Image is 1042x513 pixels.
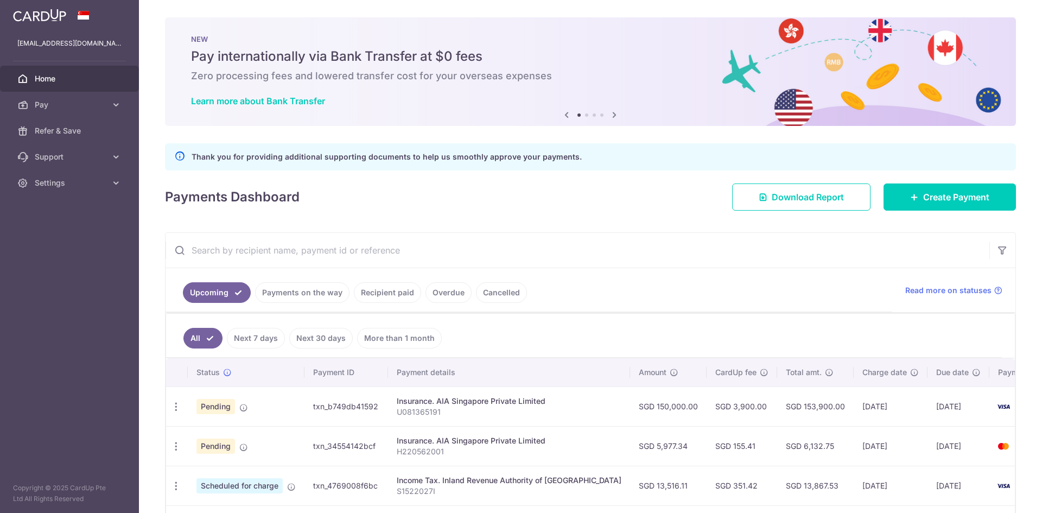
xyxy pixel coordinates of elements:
div: Income Tax. Inland Revenue Authority of [GEOGRAPHIC_DATA] [397,475,621,486]
img: Bank Card [993,440,1014,453]
span: Read more on statuses [905,285,992,296]
td: SGD 3,900.00 [707,387,777,426]
a: Next 7 days [227,328,285,349]
span: Create Payment [923,191,989,204]
td: txn_b749db41592 [304,387,388,426]
a: Download Report [732,183,871,211]
p: U081365191 [397,407,621,417]
th: Payment ID [304,358,388,387]
td: txn_4769008f6bc [304,466,388,505]
span: Due date [936,367,969,378]
td: SGD 6,132.75 [777,426,854,466]
span: CardUp fee [715,367,757,378]
img: Bank Card [993,400,1014,413]
a: Create Payment [884,183,1016,211]
span: Pending [196,399,235,414]
p: NEW [191,35,990,43]
a: All [183,328,223,349]
span: Amount [639,367,666,378]
img: CardUp [13,9,66,22]
p: [EMAIL_ADDRESS][DOMAIN_NAME] [17,38,122,49]
iframe: Opens a widget where you can find more information [973,480,1031,508]
th: Payment details [388,358,630,387]
a: Cancelled [476,282,527,303]
span: Charge date [862,367,907,378]
span: Pay [35,99,106,110]
span: Settings [35,178,106,188]
span: Download Report [772,191,844,204]
p: H220562001 [397,446,621,457]
div: Insurance. AIA Singapore Private Limited [397,435,621,446]
td: [DATE] [854,387,927,426]
td: SGD 155.41 [707,426,777,466]
span: Scheduled for charge [196,478,283,493]
span: Total amt. [786,367,822,378]
span: Refer & Save [35,125,106,136]
td: [DATE] [927,426,989,466]
td: txn_34554142bcf [304,426,388,466]
a: Recipient paid [354,282,421,303]
td: [DATE] [927,466,989,505]
div: Insurance. AIA Singapore Private Limited [397,396,621,407]
a: Read more on statuses [905,285,1002,296]
td: SGD 153,900.00 [777,387,854,426]
p: Thank you for providing additional supporting documents to help us smoothly approve your payments. [192,150,582,163]
input: Search by recipient name, payment id or reference [166,233,989,268]
td: SGD 5,977.34 [630,426,707,466]
a: Upcoming [183,282,251,303]
a: More than 1 month [357,328,442,349]
a: Payments on the way [255,282,350,303]
h6: Zero processing fees and lowered transfer cost for your overseas expenses [191,69,990,83]
span: Pending [196,439,235,454]
span: Home [35,73,106,84]
td: SGD 351.42 [707,466,777,505]
img: Bank transfer banner [165,17,1016,126]
a: Next 30 days [289,328,353,349]
a: Learn more about Bank Transfer [191,96,325,106]
td: SGD 150,000.00 [630,387,707,426]
td: SGD 13,867.53 [777,466,854,505]
td: [DATE] [927,387,989,426]
h5: Pay internationally via Bank Transfer at $0 fees [191,48,990,65]
td: SGD 13,516.11 [630,466,707,505]
img: Bank Card [993,479,1014,492]
td: [DATE] [854,426,927,466]
p: S1522027I [397,486,621,497]
span: Status [196,367,220,378]
h4: Payments Dashboard [165,187,300,207]
td: [DATE] [854,466,927,505]
span: Support [35,151,106,162]
a: Overdue [425,282,472,303]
